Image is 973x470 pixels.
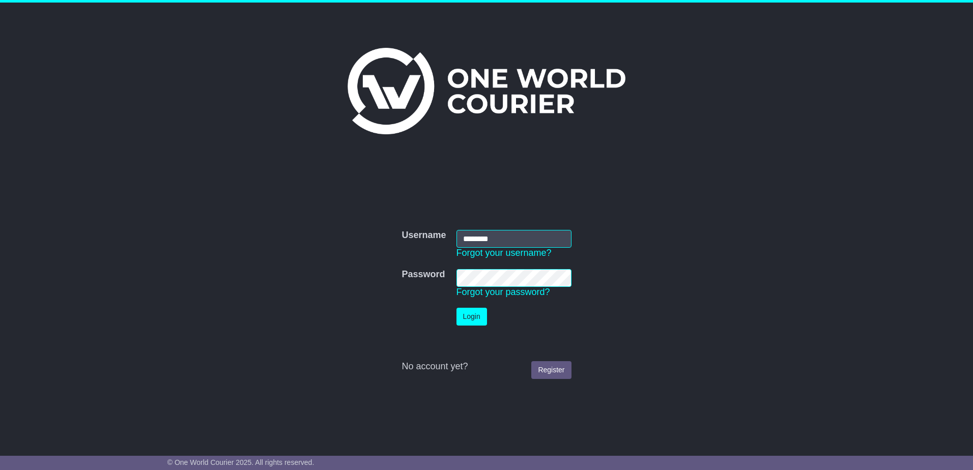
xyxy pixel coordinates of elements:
button: Login [456,308,487,326]
a: Register [531,361,571,379]
img: One World [348,48,625,134]
div: No account yet? [402,361,571,372]
label: Username [402,230,446,241]
label: Password [402,269,445,280]
a: Forgot your username? [456,248,552,258]
span: © One World Courier 2025. All rights reserved. [167,458,314,466]
a: Forgot your password? [456,287,550,297]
